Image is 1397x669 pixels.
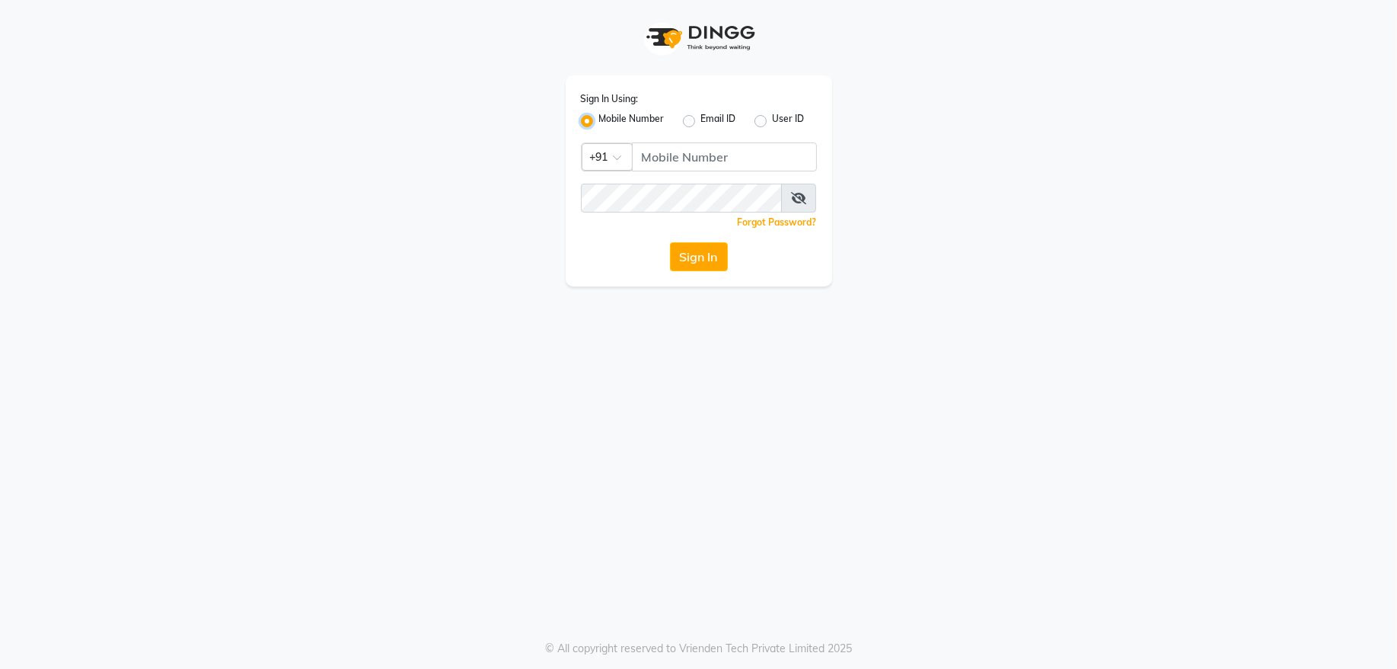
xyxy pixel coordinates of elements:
[632,142,817,171] input: Username
[581,184,782,213] input: Username
[599,112,665,130] label: Mobile Number
[773,112,805,130] label: User ID
[738,216,817,228] a: Forgot Password?
[638,15,760,60] img: logo1.svg
[581,92,639,106] label: Sign In Using:
[701,112,736,130] label: Email ID
[670,242,728,271] button: Sign In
